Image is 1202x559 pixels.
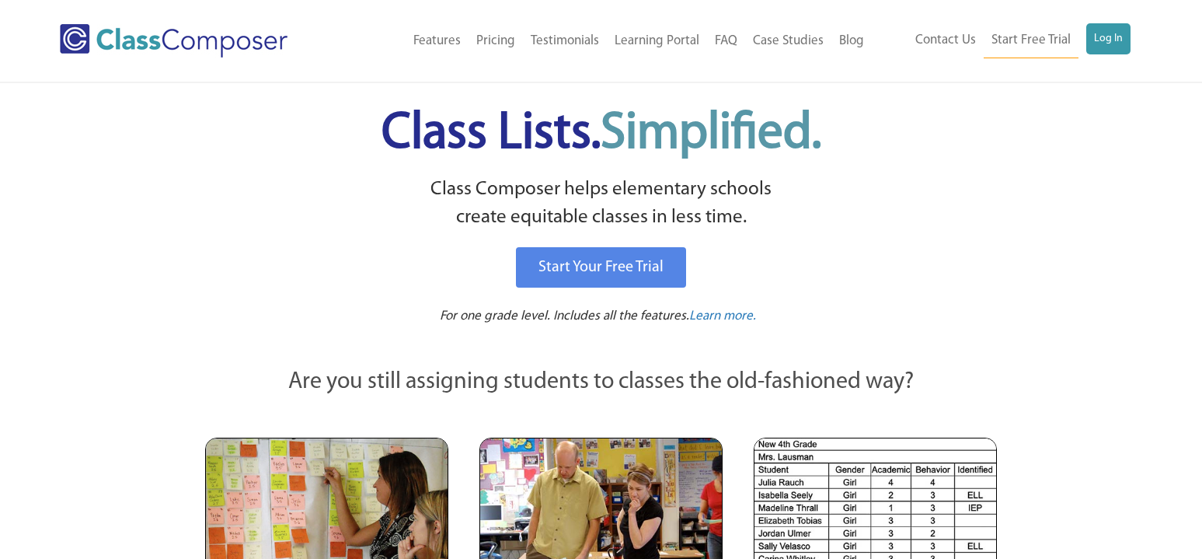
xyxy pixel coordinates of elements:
nav: Header Menu [872,23,1131,58]
nav: Header Menu [342,24,871,58]
span: Learn more. [689,309,756,323]
a: FAQ [707,24,745,58]
span: Class Lists. [382,109,821,159]
img: Class Composer [60,24,287,58]
span: For one grade level. Includes all the features. [440,309,689,323]
a: Pricing [469,24,523,58]
a: Learn more. [689,307,756,327]
a: Features [406,24,469,58]
a: Learning Portal [607,24,707,58]
a: Case Studies [745,24,831,58]
span: Simplified. [601,109,821,159]
a: Contact Us [908,23,984,58]
p: Class Composer helps elementary schools create equitable classes in less time. [203,176,1000,232]
a: Start Free Trial [984,23,1078,58]
a: Testimonials [523,24,607,58]
a: Blog [831,24,872,58]
p: Are you still assigning students to classes the old-fashioned way? [205,365,998,400]
a: Log In [1086,23,1131,54]
span: Start Your Free Trial [538,260,664,275]
a: Start Your Free Trial [516,247,686,288]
